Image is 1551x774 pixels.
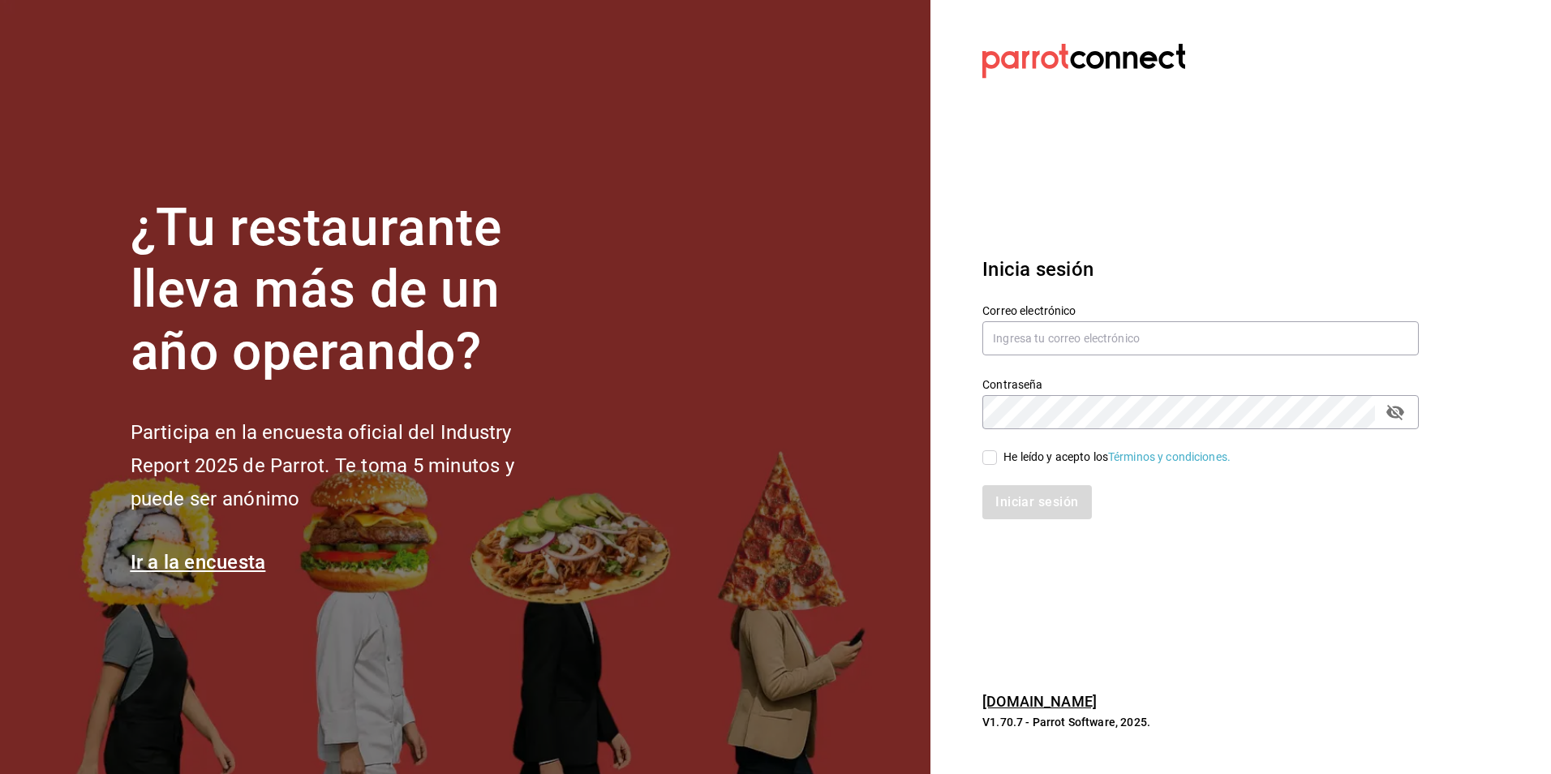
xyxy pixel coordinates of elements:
div: He leído y acepto los [1003,449,1231,466]
button: passwordField [1381,398,1409,426]
label: Correo electrónico [982,304,1419,316]
a: [DOMAIN_NAME] [982,693,1097,710]
a: Términos y condiciones. [1108,450,1231,463]
input: Ingresa tu correo electrónico [982,321,1419,355]
label: Contraseña [982,378,1419,389]
h1: ¿Tu restaurante lleva más de un año operando? [131,197,569,384]
p: V1.70.7 - Parrot Software, 2025. [982,714,1419,730]
h3: Inicia sesión [982,255,1419,284]
h2: Participa en la encuesta oficial del Industry Report 2025 de Parrot. Te toma 5 minutos y puede se... [131,416,569,515]
a: Ir a la encuesta [131,551,266,574]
